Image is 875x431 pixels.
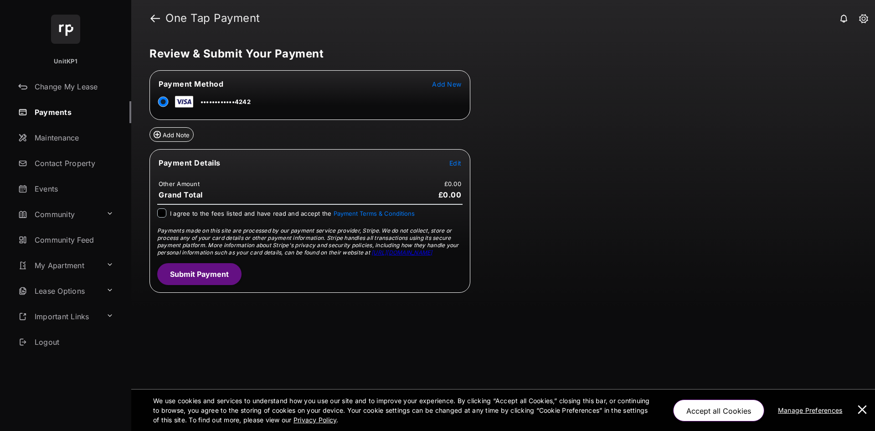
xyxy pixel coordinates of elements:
[201,98,251,105] span: ••••••••••••4242
[157,263,242,285] button: Submit Payment
[15,178,131,200] a: Events
[54,57,77,66] p: UnitKP1
[15,229,131,251] a: Community Feed
[15,331,131,353] a: Logout
[153,396,654,425] p: We use cookies and services to understand how you use our site and to improve your experience. By...
[170,210,415,217] span: I agree to the fees listed and have read and accept the
[432,79,461,88] button: Add New
[778,406,846,414] u: Manage Preferences
[449,158,461,167] button: Edit
[149,48,849,59] h5: Review & Submit Your Payment
[15,280,103,302] a: Lease Options
[293,416,336,424] u: Privacy Policy
[371,249,432,256] a: [URL][DOMAIN_NAME]
[51,15,80,44] img: svg+xml;base64,PHN2ZyB4bWxucz0iaHR0cDovL3d3dy53My5vcmcvMjAwMC9zdmciIHdpZHRoPSI2NCIgaGVpZ2h0PSI2NC...
[15,203,103,225] a: Community
[449,159,461,167] span: Edit
[432,80,461,88] span: Add New
[15,101,131,123] a: Payments
[673,400,764,421] button: Accept all Cookies
[444,180,462,188] td: £0.00
[159,190,203,199] span: Grand Total
[157,227,459,256] span: Payments made on this site are processed by our payment service provider, Stripe. We do not colle...
[159,158,221,167] span: Payment Details
[15,127,131,149] a: Maintenance
[15,254,103,276] a: My Apartment
[334,210,415,217] button: I agree to the fees listed and have read and accept the
[165,13,260,24] strong: One Tap Payment
[15,152,131,174] a: Contact Property
[158,180,200,188] td: Other Amount
[159,79,223,88] span: Payment Method
[149,127,194,142] button: Add Note
[438,190,462,199] span: £0.00
[15,306,103,327] a: Important Links
[15,76,131,98] a: Change My Lease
